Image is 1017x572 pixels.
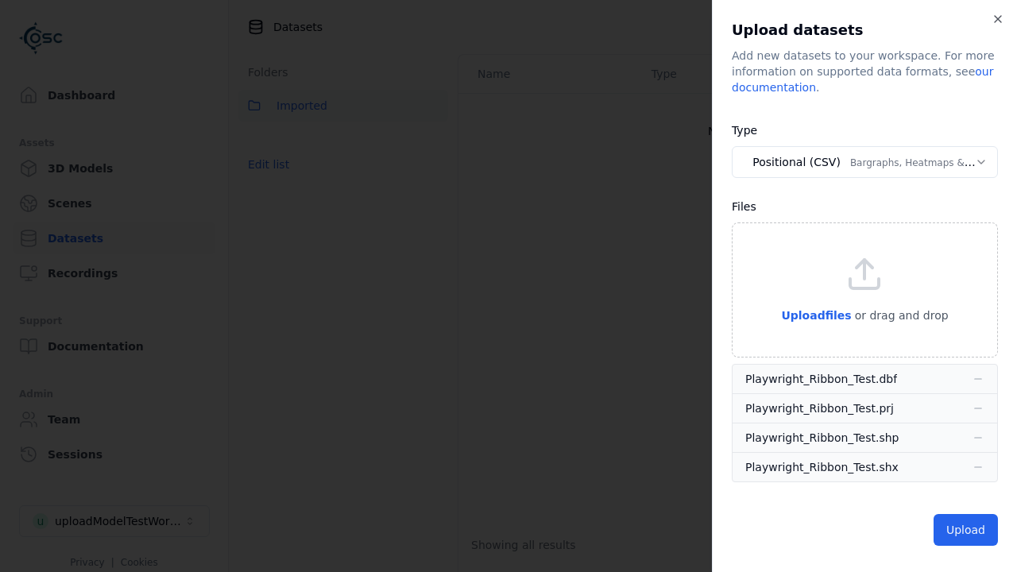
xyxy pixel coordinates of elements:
[745,400,894,416] div: Playwright_Ribbon_Test.prj
[745,430,899,446] div: Playwright_Ribbon_Test.shp
[732,124,757,137] label: Type
[852,306,949,325] p: or drag and drop
[934,514,998,546] button: Upload
[745,371,897,387] div: Playwright_Ribbon_Test.dbf
[732,48,998,95] div: Add new datasets to your workspace. For more information on supported data formats, see .
[732,200,756,213] label: Files
[745,459,899,475] div: Playwright_Ribbon_Test.shx
[781,309,851,322] span: Upload files
[732,19,998,41] h2: Upload datasets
